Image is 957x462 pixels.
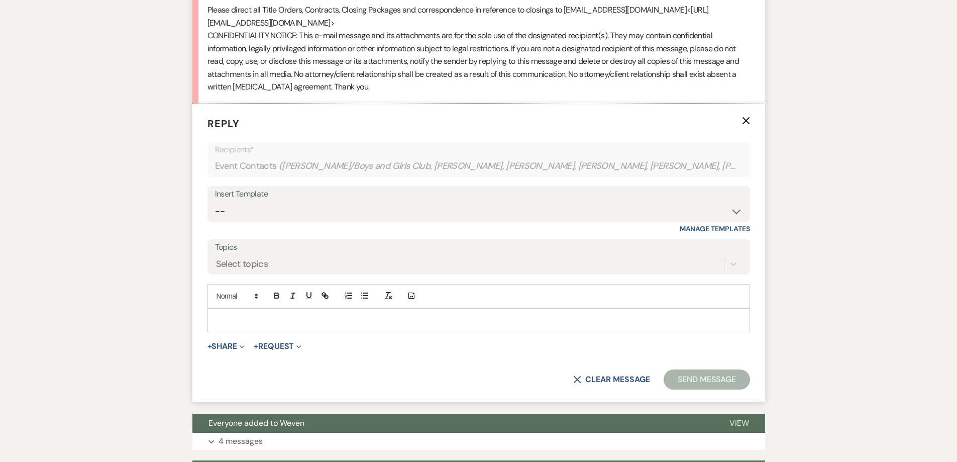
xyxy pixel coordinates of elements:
[219,435,263,448] p: 4 messages
[713,414,765,433] button: View
[215,187,742,202] div: Insert Template
[729,418,749,428] span: View
[279,159,740,173] span: ( [PERSON_NAME]/Boys and Girls Club, [PERSON_NAME], [PERSON_NAME], [PERSON_NAME], [PERSON_NAME], ...
[215,156,742,176] div: Event Contacts
[207,342,245,350] button: Share
[216,257,268,271] div: Select topics
[192,433,765,450] button: 4 messages
[573,376,650,384] button: Clear message
[192,414,713,433] button: Everyone added to Weven
[208,418,304,428] span: Everyone added to Weven
[215,143,742,156] p: Recipients*
[254,342,258,350] span: +
[215,240,742,255] label: Topics
[664,369,750,390] button: Send Message
[207,342,212,350] span: +
[254,342,301,350] button: Request
[680,224,750,233] a: Manage Templates
[207,117,240,130] span: Reply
